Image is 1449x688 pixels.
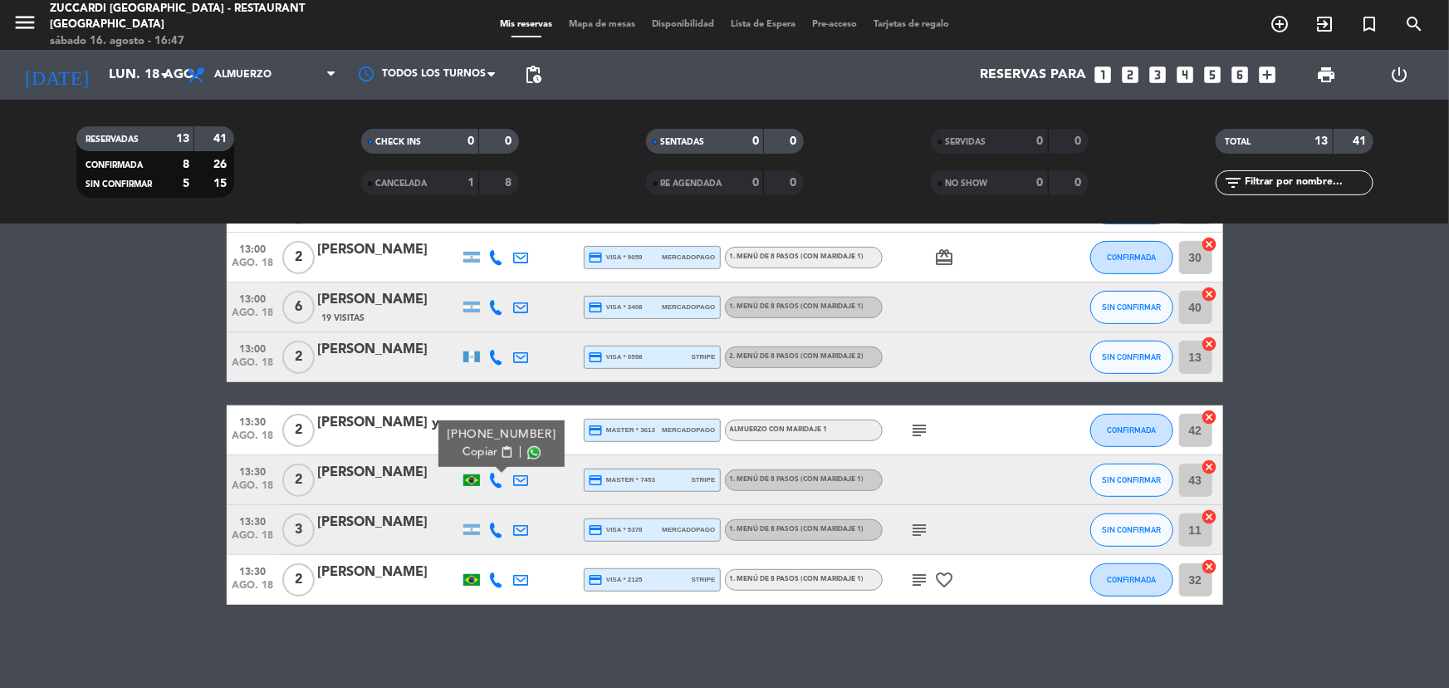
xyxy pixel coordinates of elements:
span: Disponibilidad [644,20,722,29]
span: 19 Visitas [322,312,365,325]
strong: 8 [183,159,189,170]
span: Mapa de mesas [561,20,644,29]
strong: 0 [1075,177,1084,189]
i: cancel [1202,558,1218,575]
i: exit_to_app [1314,14,1334,34]
button: Copiarcontent_paste [463,444,513,461]
strong: 0 [1075,135,1084,147]
i: looks_5 [1202,64,1223,86]
span: 1. MENÚ DE 8 PASOS (con maridaje 1) [730,303,864,310]
span: 2 [282,563,315,597]
span: 13:30 [233,561,274,580]
span: stripe [692,574,716,585]
button: CONFIRMADA [1090,563,1173,597]
button: CONFIRMADA [1090,241,1173,274]
span: ago. 18 [233,258,274,277]
i: favorite_border [935,570,955,590]
div: sábado 16. agosto - 16:47 [50,33,350,50]
span: CONFIRMADA [1107,253,1156,262]
span: visa * 2125 [589,573,643,587]
i: add_circle_outline [1270,14,1290,34]
span: 2 [282,414,315,447]
strong: 0 [752,135,759,147]
span: NO SHOW [946,179,988,188]
span: 2 [282,341,315,374]
i: cancel [1202,336,1218,352]
span: 2. MENÚ DE 8 PASOS (con maridaje 2) [730,353,864,360]
span: SIN CONFIRMAR [1102,352,1161,361]
i: credit_card [589,523,604,538]
span: visa * 5378 [589,523,643,538]
strong: 5 [183,178,189,189]
span: CONFIRMADA [86,161,144,170]
strong: 1 [467,177,474,189]
i: looks_4 [1174,64,1196,86]
span: content_paste [500,446,512,459]
span: TOTAL [1226,138,1251,146]
i: arrow_drop_down [154,65,174,85]
button: CONFIRMADA [1090,414,1173,447]
i: filter_list [1224,173,1244,193]
span: 13:30 [233,411,274,430]
i: subject [910,420,930,440]
span: ago. 18 [233,307,274,327]
span: 1. MENÚ DE 8 PASOS (con maridaje 1) [730,576,864,582]
span: SIN CONFIRMAR [1102,475,1161,484]
i: power_settings_new [1390,65,1410,85]
span: Reservas para [980,67,1086,83]
div: [PERSON_NAME] [318,239,459,261]
strong: 8 [505,177,515,189]
span: print [1316,65,1336,85]
span: CONFIRMADA [1107,575,1156,584]
span: ago. 18 [233,357,274,376]
span: 1. MENÚ DE 8 PASOS (con maridaje 1) [730,476,864,483]
strong: 0 [467,135,474,147]
i: credit_card [589,473,604,488]
i: credit_card [589,350,604,365]
span: SIN CONFIRMAR [1102,525,1161,534]
div: Zuccardi [GEOGRAPHIC_DATA] - Restaurant [GEOGRAPHIC_DATA] [50,1,350,33]
i: looks_3 [1147,64,1168,86]
span: Copiar [463,444,497,461]
span: mercadopago [662,252,715,263]
strong: 0 [752,177,759,189]
span: CHECK INS [376,138,422,146]
strong: 0 [790,177,800,189]
i: cancel [1202,459,1218,475]
span: stripe [692,351,716,362]
i: looks_6 [1229,64,1251,86]
div: [PERSON_NAME] [318,289,459,311]
i: menu [12,10,37,35]
span: RE AGENDADA [661,179,722,188]
button: SIN CONFIRMAR [1090,291,1173,324]
i: subject [910,570,930,590]
strong: 13 [176,133,189,145]
span: ago. 18 [233,430,274,450]
span: SERVIDAS [946,138,986,146]
div: [PHONE_NUMBER] [447,426,556,444]
button: SIN CONFIRMAR [1090,514,1173,547]
span: visa * 0598 [589,350,643,365]
i: add_box [1256,64,1278,86]
span: | [518,444,521,461]
i: search [1404,14,1424,34]
span: mercadopago [662,524,715,535]
span: 13:30 [233,461,274,480]
input: Filtrar por nombre... [1244,174,1373,192]
i: [DATE] [12,57,100,93]
span: ago. 18 [233,530,274,549]
span: stripe [692,474,716,485]
span: Almuerzo [214,69,272,81]
div: LOG OUT [1363,50,1437,100]
strong: 0 [505,135,515,147]
span: SENTADAS [661,138,705,146]
span: 6 [282,291,315,324]
i: turned_in_not [1359,14,1379,34]
i: cancel [1202,509,1218,525]
div: [PERSON_NAME] [318,462,459,484]
span: Pre-acceso [804,20,865,29]
strong: 15 [213,178,230,189]
span: mercadopago [662,302,715,312]
span: Mis reservas [492,20,561,29]
button: SIN CONFIRMAR [1090,464,1173,497]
